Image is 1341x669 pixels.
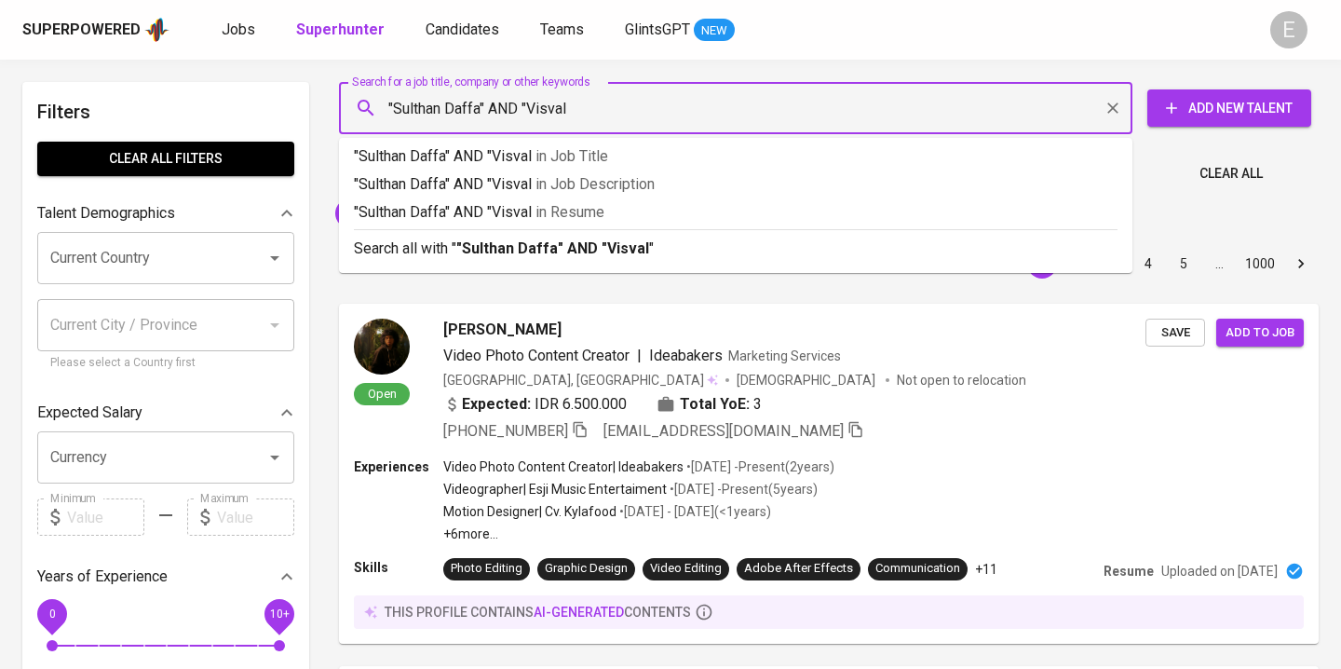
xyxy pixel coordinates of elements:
[354,173,1117,196] p: "Sulthan Daffa" AND "Visval
[426,20,499,38] span: Candidates
[37,402,142,424] p: Expected Salary
[540,19,588,42] a: Teams
[269,608,289,621] span: 10+
[48,608,55,621] span: 0
[443,480,667,498] p: Videographer | Esji Music Entertaiment
[426,19,503,42] a: Candidates
[897,371,1026,389] p: Not open to relocation
[535,203,604,221] span: in Resume
[296,20,385,38] b: Superhunter
[535,175,655,193] span: in Job Description
[637,345,642,367] span: |
[52,147,279,171] span: Clear All filters
[737,371,878,389] span: [DEMOGRAPHIC_DATA]
[443,422,568,440] span: [PHONE_NUMBER]
[37,97,294,127] h6: Filters
[217,498,294,536] input: Value
[443,457,684,476] p: Video Photo Content Creator | Ideabakers
[1161,562,1278,580] p: Uploaded on [DATE]
[534,605,624,620] span: AI-generated
[37,566,168,588] p: Years of Experience
[222,19,259,42] a: Jobs
[649,347,723,364] span: Ideabakers
[37,394,294,431] div: Expected Salary
[545,560,628,578] div: Graphic Design
[989,249,1319,279] nav: pagination navigation
[443,525,834,543] p: +6 more ...
[354,319,410,375] img: bbd8adae5d62d024b10425226d1b165e.jpeg
[603,422,844,440] span: [EMAIL_ADDRESS][DOMAIN_NAME]
[1155,322,1196,344] span: Save
[262,245,288,271] button: Open
[354,201,1117,224] p: "Sulthan Daffa" AND "Visval
[1145,319,1205,348] button: Save
[37,142,294,176] button: Clear All filters
[975,560,997,579] p: +11
[680,393,750,416] b: Total YoE:
[354,558,443,577] p: Skills
[1162,97,1296,120] span: Add New Talent
[339,304,1319,644] a: Open[PERSON_NAME]Video Photo Content Creator|IdeabakersMarketing Services[GEOGRAPHIC_DATA], [GEOG...
[354,145,1117,168] p: "Sulthan Daffa" AND "Visval
[753,393,762,416] span: 3
[22,20,141,41] div: Superpowered
[1100,95,1126,121] button: Clear
[37,202,175,225] p: Talent Demographics
[385,603,691,621] p: this profile contains contents
[744,560,853,578] div: Adobe After Effects
[144,16,169,44] img: app logo
[1216,319,1304,348] button: Add to job
[443,393,627,416] div: IDR 6.500.000
[262,444,288,471] button: Open
[875,560,960,578] div: Communication
[1199,162,1263,185] span: Clear All
[540,20,584,38] span: Teams
[67,498,144,536] input: Value
[443,502,616,521] p: Motion Designer | Cv. Kylafood
[443,347,630,364] span: Video Photo Content Creator
[1286,249,1316,279] button: Go to next page
[335,204,443,222] span: "Sulthan Daffa"
[22,16,169,44] a: Superpoweredapp logo
[1270,11,1307,48] div: E
[462,393,531,416] b: Expected:
[616,502,771,521] p: • [DATE] - [DATE] ( <1 years )
[443,371,718,389] div: [GEOGRAPHIC_DATA], [GEOGRAPHIC_DATA]
[456,239,649,257] b: "Sulthan Daffa" AND "Visval
[354,457,443,476] p: Experiences
[1204,254,1234,273] div: …
[451,560,522,578] div: Photo Editing
[625,20,690,38] span: GlintsGPT
[728,348,841,363] span: Marketing Services
[625,19,735,42] a: GlintsGPT NEW
[1192,157,1270,191] button: Clear All
[443,319,562,341] span: [PERSON_NAME]
[684,457,834,476] p: • [DATE] - Present ( 2 years )
[354,238,1117,260] p: Search all with " "
[50,354,281,373] p: Please select a Country first
[667,480,818,498] p: • [DATE] - Present ( 5 years )
[37,558,294,595] div: Years of Experience
[650,560,722,578] div: Video Editing
[694,21,735,40] span: NEW
[335,198,463,228] div: "Sulthan Daffa"
[360,386,404,402] span: Open
[1147,89,1311,127] button: Add New Talent
[1226,322,1294,344] span: Add to job
[535,147,608,165] span: in Job Title
[37,195,294,232] div: Talent Demographics
[222,20,255,38] span: Jobs
[1133,249,1163,279] button: Go to page 4
[296,19,388,42] a: Superhunter
[1239,249,1280,279] button: Go to page 1000
[1104,562,1154,580] p: Resume
[1169,249,1199,279] button: Go to page 5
